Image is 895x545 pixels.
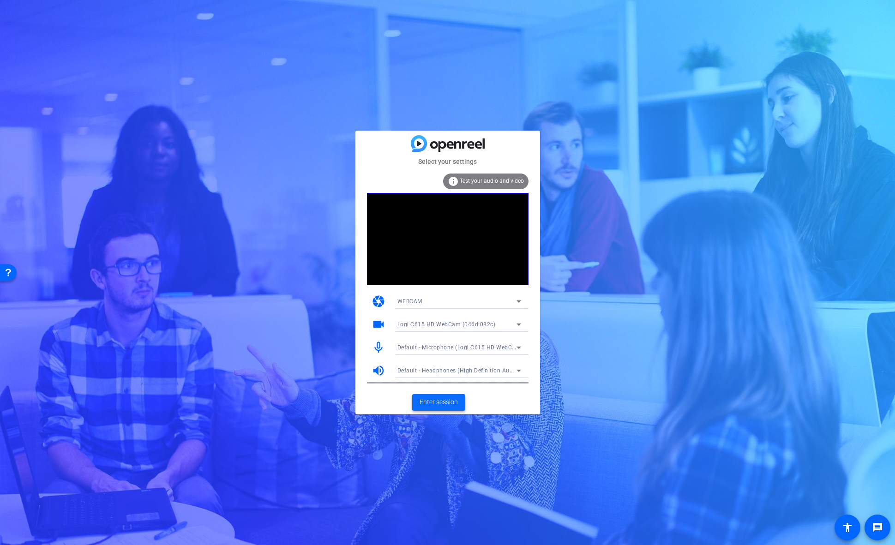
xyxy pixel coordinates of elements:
button: Enter session [412,394,465,411]
mat-card-subtitle: Select your settings [355,156,540,167]
mat-icon: videocam [372,317,385,331]
mat-icon: info [448,176,459,187]
span: Test your audio and video [460,178,524,184]
span: Logi C615 HD WebCam (046d:082c) [397,321,496,328]
span: Default - Headphones (High Definition Audio Device) [397,366,540,374]
mat-icon: mic_none [372,341,385,354]
mat-icon: camera [372,294,385,308]
mat-icon: message [872,522,883,533]
span: Enter session [420,397,458,407]
img: blue-gradient.svg [411,135,485,151]
span: Default - Microphone (Logi C615 HD WebCam) (046d:082c) [397,343,558,351]
mat-icon: volume_up [372,364,385,377]
span: WEBCAM [397,298,422,305]
mat-icon: accessibility [842,522,853,533]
